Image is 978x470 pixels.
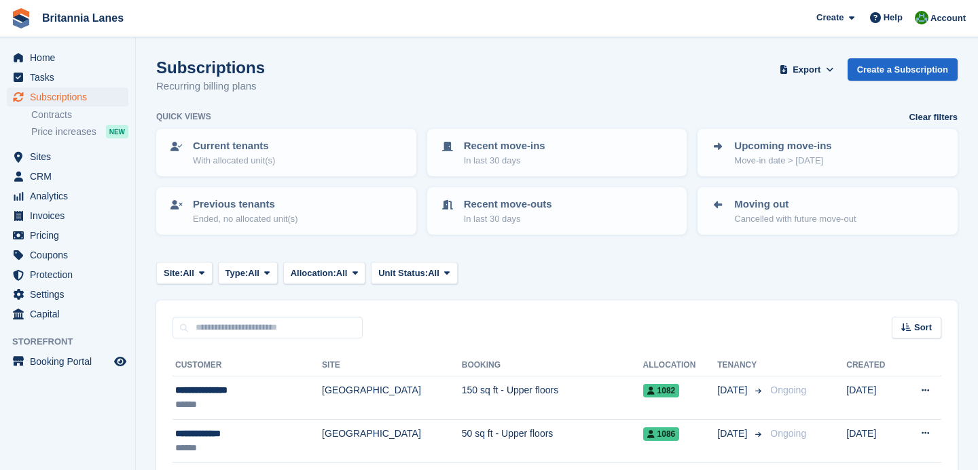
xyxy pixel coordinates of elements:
h6: Quick views [156,111,211,123]
span: Storefront [12,335,135,349]
span: Analytics [30,187,111,205]
p: Moving out [734,197,856,212]
span: Help [884,11,903,24]
p: Recurring billing plans [156,79,265,94]
img: stora-icon-8386f47178a22dfd0bd8f6a31ec36ba5ce8667c1dd55bd0f319d3a0aa187defe.svg [11,8,31,28]
th: Tenancy [717,355,765,376]
td: [DATE] [846,419,901,463]
span: All [336,267,348,280]
span: Export [793,63,820,77]
p: Current tenants [193,138,275,154]
th: Booking [462,355,643,376]
p: Ended, no allocated unit(s) [193,212,298,226]
th: Created [846,355,901,376]
span: Settings [30,285,111,304]
img: Matt Lane [915,11,928,24]
span: [DATE] [717,427,750,441]
span: Tasks [30,68,111,87]
span: Sort [914,321,932,334]
td: [GEOGRAPHIC_DATA] [322,376,462,420]
p: Move-in date > [DATE] [734,154,831,168]
span: Sites [30,147,111,166]
a: menu [7,285,128,304]
td: [DATE] [846,376,901,420]
span: Booking Portal [30,352,111,371]
span: Pricing [30,226,111,245]
button: Export [777,58,837,81]
span: Protection [30,265,111,284]
p: With allocated unit(s) [193,154,275,168]
p: Upcoming move-ins [734,138,831,154]
p: Cancelled with future move-out [734,212,856,226]
a: menu [7,187,128,205]
div: NEW [106,125,128,138]
button: Site: All [156,262,213,284]
td: 50 sq ft - Upper floors [462,419,643,463]
span: Account [930,12,966,25]
a: menu [7,68,128,87]
a: Clear filters [909,111,958,124]
a: menu [7,246,128,265]
span: Invoices [30,206,111,225]
span: Coupons [30,246,111,265]
span: All [248,267,259,280]
th: Allocation [643,355,718,376]
a: Recent move-ins In last 30 days [429,130,686,175]
span: Create [816,11,844,24]
a: Previous tenants Ended, no allocated unit(s) [158,189,415,233]
a: menu [7,226,128,245]
a: menu [7,265,128,284]
a: menu [7,305,128,324]
p: In last 30 days [464,154,545,168]
span: All [183,267,194,280]
button: Type: All [218,262,278,284]
span: [DATE] [717,383,750,397]
a: menu [7,87,128,106]
button: Allocation: All [283,262,366,284]
a: menu [7,48,128,67]
a: Current tenants With allocated unit(s) [158,130,415,175]
span: Type: [225,267,249,280]
a: Moving out Cancelled with future move-out [699,189,956,233]
th: Customer [173,355,322,376]
span: Price increases [31,125,96,138]
h1: Subscriptions [156,58,265,77]
span: Allocation: [291,267,336,280]
p: Recent move-outs [464,197,552,212]
p: In last 30 days [464,212,552,226]
span: Home [30,48,111,67]
p: Recent move-ins [464,138,545,154]
span: CRM [30,167,111,186]
p: Previous tenants [193,197,298,212]
a: Britannia Lanes [37,7,129,29]
a: Preview store [112,353,128,370]
a: menu [7,147,128,166]
a: menu [7,352,128,371]
span: Subscriptions [30,87,111,106]
a: Price increases NEW [31,124,128,139]
a: menu [7,206,128,225]
td: 150 sq ft - Upper floors [462,376,643,420]
a: Upcoming move-ins Move-in date > [DATE] [699,130,956,175]
button: Unit Status: All [371,262,457,284]
a: menu [7,167,128,186]
a: Recent move-outs In last 30 days [429,189,686,233]
a: Contracts [31,109,128,121]
span: Ongoing [770,385,806,395]
a: Create a Subscription [848,58,958,81]
span: All [428,267,439,280]
td: [GEOGRAPHIC_DATA] [322,419,462,463]
span: Site: [164,267,183,280]
span: Capital [30,305,111,324]
span: Ongoing [770,428,806,439]
th: Site [322,355,462,376]
span: 1082 [643,384,680,397]
span: 1086 [643,427,680,441]
span: Unit Status: [378,267,428,280]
